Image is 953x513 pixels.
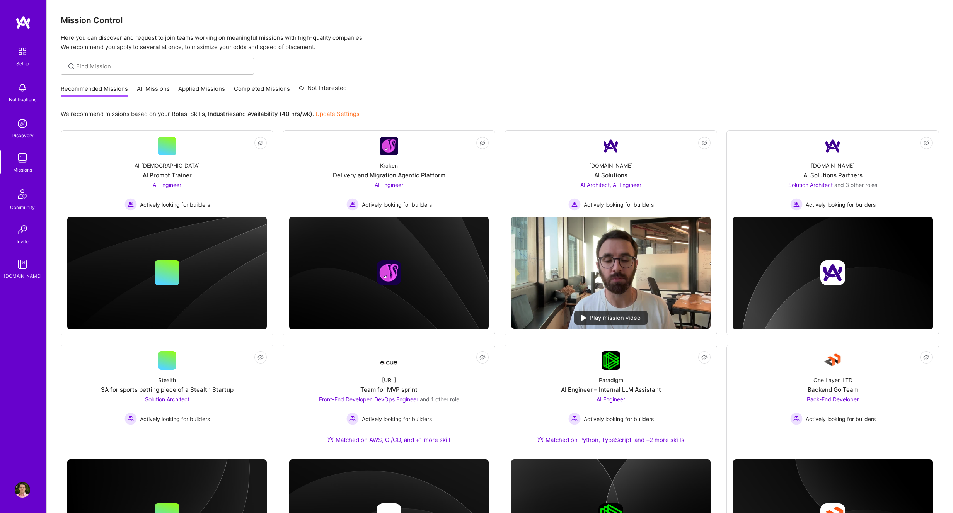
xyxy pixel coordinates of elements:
span: Back-End Developer [807,396,859,403]
div: Setup [16,59,29,68]
div: [DOMAIN_NAME] [811,161,855,170]
h3: Mission Control [61,15,939,25]
span: AI Architect, AI Engineer [580,182,641,188]
img: cover [67,217,267,330]
img: guide book [15,256,30,272]
img: Company Logo [380,137,398,155]
a: Applied Missions [178,85,225,97]
span: Front-End Developer, DevOps Engineer [319,396,418,403]
div: [DOMAIN_NAME] [589,161,633,170]
i: icon EyeClosed [701,140,708,146]
div: Discovery [12,131,34,139]
div: Missions [13,166,32,174]
span: Actively looking for builders [362,200,432,209]
a: Recommended Missions [61,85,128,97]
a: StealthSA for sports betting piece of a Stealth StartupSolution Architect Actively looking for bu... [67,351,267,453]
img: Actively looking for builders [568,413,581,425]
span: Actively looking for builders [584,415,654,423]
img: Company Logo [380,354,398,368]
a: Company LogoKrakenDelivery and Migration Agentic PlatformAI Engineer Actively looking for builder... [289,137,489,211]
div: Invite [17,238,29,246]
a: Update Settings [315,110,360,117]
i: icon EyeClosed [257,140,264,146]
img: Ateam Purple Icon [537,436,544,442]
img: Actively looking for builders [124,198,137,211]
div: SA for sports betting piece of a Stealth Startup [101,386,234,394]
div: One Layer, LTD [813,376,852,384]
div: Kraken [380,161,398,170]
a: Not Interested [298,83,347,97]
div: Delivery and Migration Agentic Platform [333,171,445,179]
b: Skills [190,110,205,117]
div: Backend Go Team [808,386,858,394]
a: Completed Missions [234,85,290,97]
span: and 3 other roles [834,182,877,188]
div: Matched on Python, TypeScript, and +2 more skills [537,436,684,444]
img: Community [13,185,32,203]
img: discovery [15,116,30,131]
a: Company LogoOne Layer, LTDBackend Go TeamBack-End Developer Actively looking for buildersActively... [733,351,933,453]
span: Actively looking for builders [140,415,210,423]
img: Actively looking for builders [568,198,581,211]
div: Stealth [158,376,176,384]
div: AI Prompt Trainer [143,171,192,179]
a: User Avatar [13,482,32,498]
img: Company Logo [823,351,842,370]
img: setup [14,43,31,59]
img: cover [733,217,933,330]
b: Industries [208,110,236,117]
p: Here you can discover and request to join teams working on meaningful missions with high-quality ... [61,33,939,52]
a: Company Logo[URL]Team for MVP sprintFront-End Developer, DevOps Engineer and 1 other roleActively... [289,351,489,453]
div: Team for MVP sprint [360,386,418,394]
img: teamwork [15,150,30,166]
img: bell [15,80,30,95]
i: icon SearchGrey [67,62,76,71]
img: Ateam Purple Icon [327,436,334,442]
img: logo [15,15,31,29]
span: Actively looking for builders [806,200,876,209]
img: Actively looking for builders [124,413,137,425]
div: Community [10,203,35,211]
input: Find Mission... [76,62,248,70]
i: icon EyeClosed [923,354,929,360]
span: and 1 other role [420,396,459,403]
div: Notifications [9,95,36,104]
img: cover [289,217,489,330]
span: Actively looking for builders [806,415,876,423]
div: AI Solutions [594,171,627,179]
img: Company Logo [602,351,620,370]
div: Paradigm [599,376,623,384]
a: All Missions [137,85,170,97]
span: AI Engineer [153,182,181,188]
i: icon EyeClosed [479,354,486,360]
img: Actively looking for builders [790,413,803,425]
span: AI Engineer [597,396,625,403]
span: Actively looking for builders [584,200,654,209]
i: icon EyeClosed [923,140,929,146]
img: Invite [15,222,30,238]
img: Actively looking for builders [790,198,803,211]
span: Actively looking for builders [362,415,432,423]
img: Company Logo [602,137,620,155]
div: [URL] [382,376,396,384]
span: Solution Architect [145,396,189,403]
img: play [581,315,586,321]
i: icon EyeClosed [701,354,708,360]
span: Actively looking for builders [140,200,210,209]
div: [DOMAIN_NAME] [4,272,41,280]
img: Actively looking for builders [346,198,359,211]
span: Solution Architect [788,182,833,188]
a: Company LogoParadigmAI Engineer – Internal LLM AssistantAI Engineer Actively looking for builders... [511,351,711,453]
b: Roles [172,110,187,117]
div: AI Solutions Partners [803,171,863,179]
b: Availability (40 hrs/wk) [247,110,312,117]
div: Play mission video [574,311,648,325]
img: Actively looking for builders [346,413,359,425]
div: AI Engineer – Internal LLM Assistant [561,386,661,394]
a: AI [DEMOGRAPHIC_DATA]AI Prompt TrainerAI Engineer Actively looking for buildersActively looking f... [67,137,267,211]
img: No Mission [511,217,711,329]
a: Company Logo[DOMAIN_NAME]AI SolutionsAI Architect, AI Engineer Actively looking for buildersActiv... [511,137,711,211]
div: Matched on AWS, CI/CD, and +1 more skill [327,436,450,444]
span: AI Engineer [375,182,403,188]
a: Company Logo[DOMAIN_NAME]AI Solutions PartnersSolution Architect and 3 other rolesActively lookin... [733,137,933,211]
